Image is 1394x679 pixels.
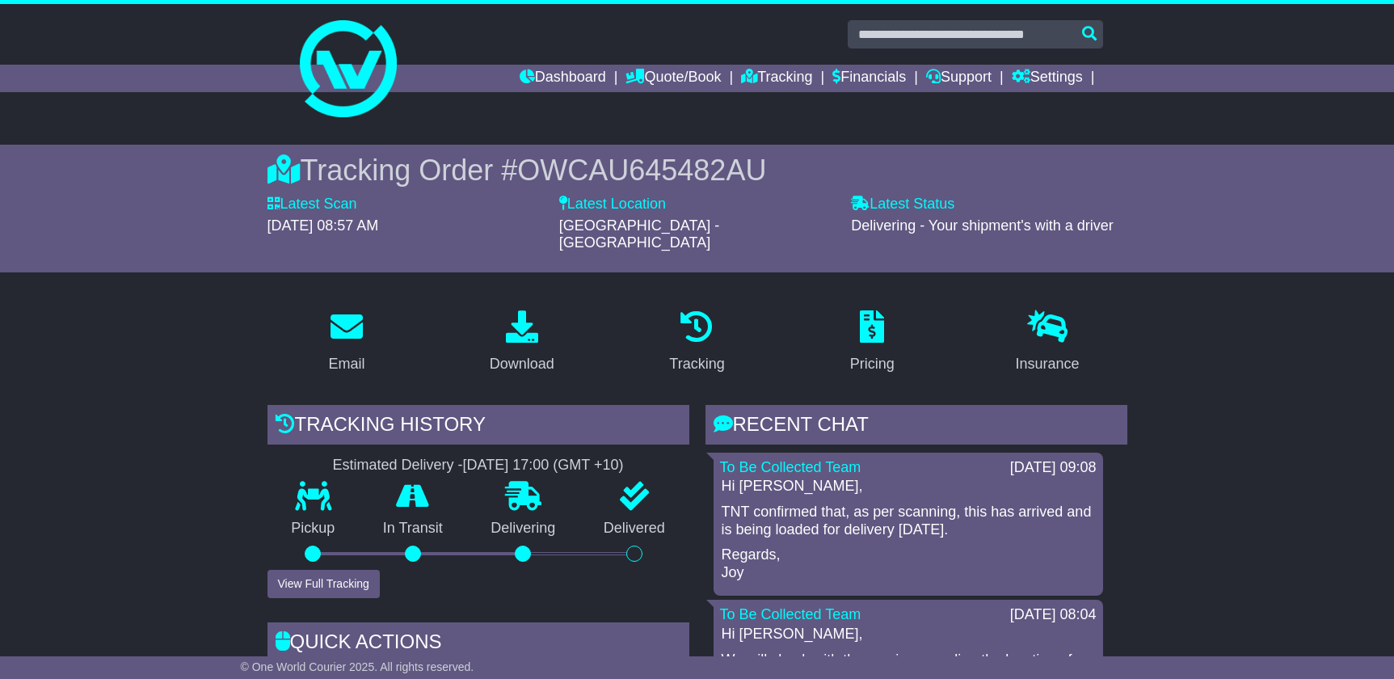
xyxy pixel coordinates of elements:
[722,504,1095,538] p: TNT confirmed that, as per scanning, this has arrived and is being loaded for delivery [DATE].
[267,217,379,234] span: [DATE] 08:57 AM
[659,305,735,381] a: Tracking
[267,622,689,666] div: Quick Actions
[832,65,906,92] a: Financials
[722,478,1095,496] p: Hi [PERSON_NAME],
[479,305,565,381] a: Download
[490,353,554,375] div: Download
[625,65,721,92] a: Quote/Book
[720,459,861,475] a: To Be Collected Team
[705,405,1127,449] div: RECENT CHAT
[559,196,666,213] label: Latest Location
[851,196,954,213] label: Latest Status
[463,457,624,474] div: [DATE] 17:00 (GMT +10)
[722,626,1095,643] p: Hi [PERSON_NAME],
[467,520,580,538] p: Delivering
[1005,305,1090,381] a: Insurance
[1016,353,1080,375] div: Insurance
[741,65,812,92] a: Tracking
[851,217,1114,234] span: Delivering - Your shipment's with a driver
[267,153,1127,188] div: Tracking Order #
[359,520,467,538] p: In Transit
[1010,459,1097,477] div: [DATE] 09:08
[241,660,474,673] span: © One World Courier 2025. All rights reserved.
[267,570,380,598] button: View Full Tracking
[267,196,357,213] label: Latest Scan
[517,154,766,187] span: OWCAU645482AU
[926,65,992,92] a: Support
[1012,65,1083,92] a: Settings
[1010,606,1097,624] div: [DATE] 08:04
[267,457,689,474] div: Estimated Delivery -
[669,353,724,375] div: Tracking
[318,305,375,381] a: Email
[559,217,719,251] span: [GEOGRAPHIC_DATA] - [GEOGRAPHIC_DATA]
[520,65,606,92] a: Dashboard
[850,353,895,375] div: Pricing
[722,546,1095,581] p: Regards, Joy
[720,606,861,622] a: To Be Collected Team
[840,305,905,381] a: Pricing
[579,520,689,538] p: Delivered
[328,353,364,375] div: Email
[267,520,360,538] p: Pickup
[267,405,689,449] div: Tracking history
